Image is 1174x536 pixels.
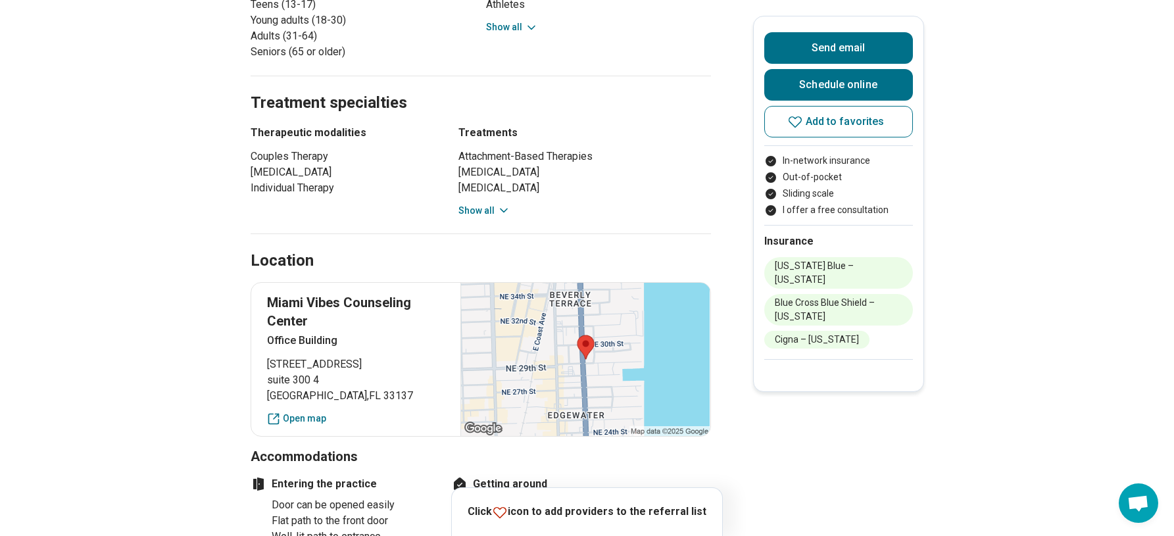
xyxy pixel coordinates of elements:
[251,61,711,114] h2: Treatment specialties
[764,294,913,326] li: Blue Cross Blue Shield – [US_STATE]
[764,203,913,217] li: I offer a free consultation
[452,476,636,492] h4: Getting around
[251,180,435,196] li: Individual Therapy
[764,257,913,289] li: [US_STATE] Blue – [US_STATE]
[764,170,913,184] li: Out-of-pocket
[251,149,435,164] li: Couples Therapy
[764,331,869,349] li: Cigna – [US_STATE]
[251,44,476,60] li: Seniors (65 or older)
[272,513,435,529] li: Flat path to the front door
[251,28,476,44] li: Adults (31-64)
[764,233,913,249] h2: Insurance
[251,447,711,466] h3: Accommodations
[1119,483,1158,523] div: Open chat
[458,180,711,196] li: [MEDICAL_DATA]
[458,204,510,218] button: Show all
[806,116,885,127] span: Add to favorites
[267,293,445,330] p: Miami Vibes Counseling Center
[764,69,913,101] a: Schedule online
[458,125,711,141] h3: Treatments
[764,187,913,201] li: Sliding scale
[267,412,445,426] a: Open map
[764,32,913,64] button: Send email
[458,164,711,180] li: [MEDICAL_DATA]
[764,154,913,168] li: In-network insurance
[267,333,445,349] p: Office Building
[251,476,435,492] h4: Entering the practice
[251,12,476,28] li: Young adults (18-30)
[251,125,435,141] h3: Therapeutic modalities
[251,250,314,272] h2: Location
[267,372,445,388] span: suite 300 4
[251,164,435,180] li: [MEDICAL_DATA]
[486,20,538,34] button: Show all
[764,154,913,217] ul: Payment options
[267,388,445,404] span: [GEOGRAPHIC_DATA] , FL 33137
[458,149,711,164] li: Attachment-Based Therapies
[468,504,706,520] p: Click icon to add providers to the referral list
[272,497,435,513] li: Door can be opened easily
[764,106,913,137] button: Add to favorites
[267,356,445,372] span: [STREET_ADDRESS]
